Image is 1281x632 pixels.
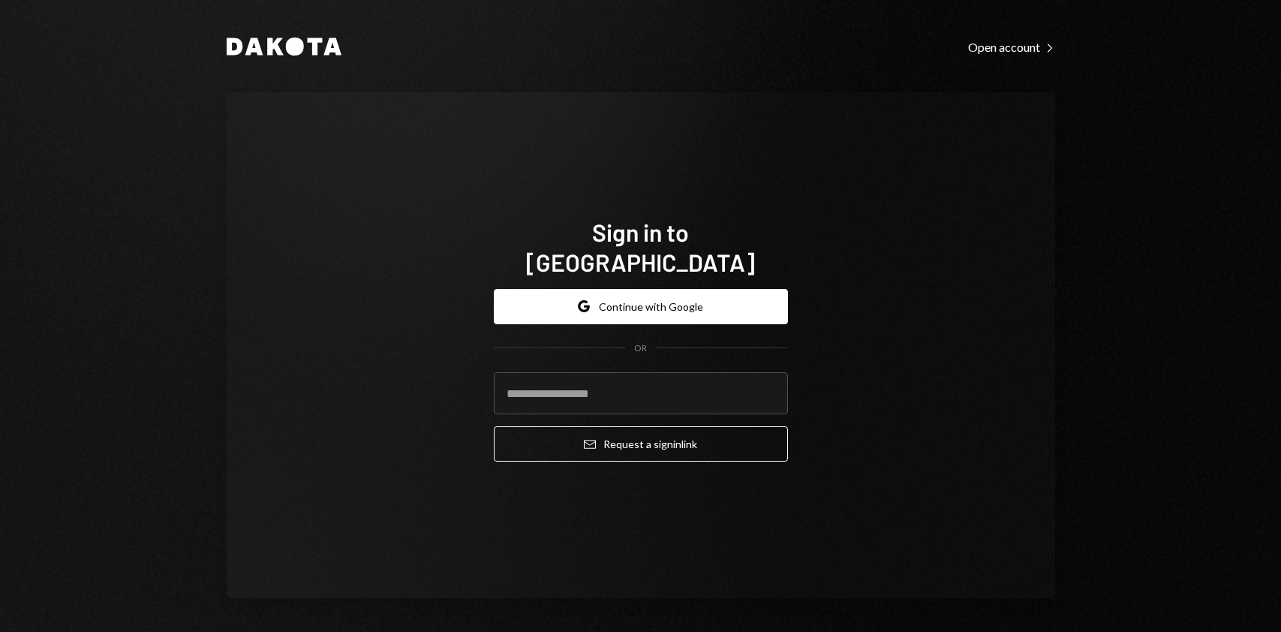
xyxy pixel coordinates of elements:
a: Open account [968,38,1055,55]
button: Request a signinlink [494,426,788,462]
h1: Sign in to [GEOGRAPHIC_DATA] [494,217,788,277]
button: Continue with Google [494,289,788,324]
div: OR [634,342,647,355]
div: Open account [968,40,1055,55]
